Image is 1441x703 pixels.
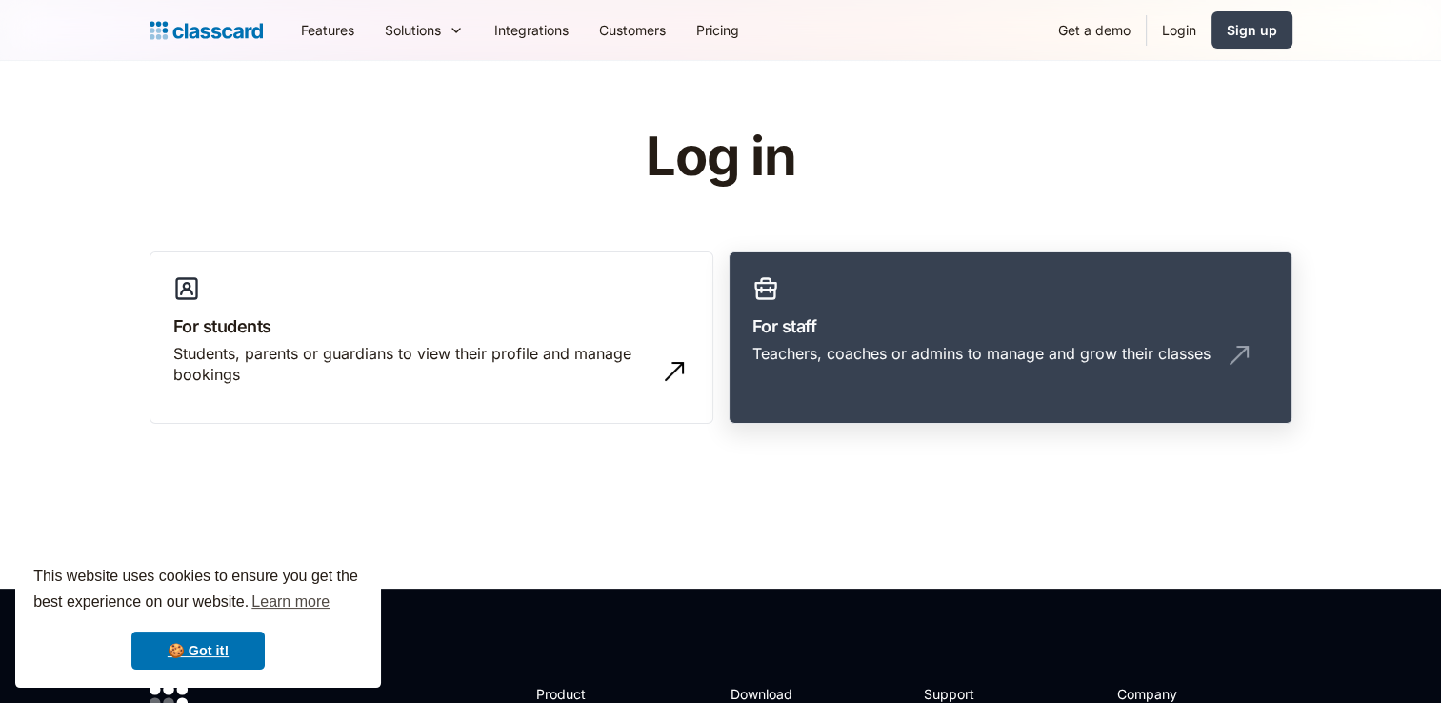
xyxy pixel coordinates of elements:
div: cookieconsent [15,547,381,688]
div: Teachers, coaches or admins to manage and grow their classes [752,343,1211,364]
a: learn more about cookies [249,588,332,616]
a: For studentsStudents, parents or guardians to view their profile and manage bookings [150,251,713,425]
div: Students, parents or guardians to view their profile and manage bookings [173,343,651,386]
a: Features [286,9,370,51]
h3: For students [173,313,690,339]
a: Get a demo [1043,9,1146,51]
a: Customers [584,9,681,51]
a: home [150,17,263,44]
span: This website uses cookies to ensure you get the best experience on our website. [33,565,363,616]
a: Sign up [1211,11,1292,49]
div: Sign up [1227,20,1277,40]
div: Solutions [370,9,479,51]
h3: For staff [752,313,1269,339]
h1: Log in [418,128,1023,187]
div: Solutions [385,20,441,40]
a: For staffTeachers, coaches or admins to manage and grow their classes [729,251,1292,425]
a: Login [1147,9,1211,51]
a: Integrations [479,9,584,51]
a: Pricing [681,9,754,51]
a: dismiss cookie message [131,632,265,670]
